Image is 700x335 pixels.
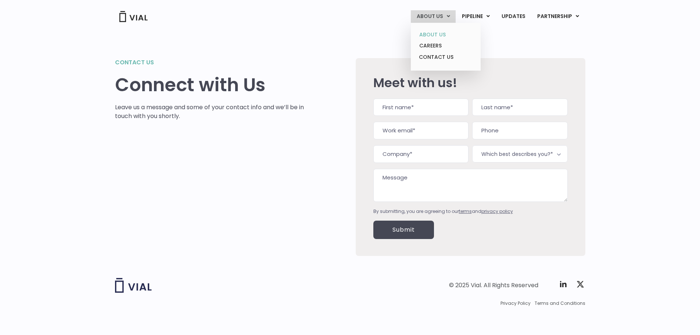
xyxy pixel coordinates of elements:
[115,58,304,67] h2: Contact us
[373,145,469,163] input: Company*
[373,99,469,116] input: First name*
[373,208,568,215] div: By submitting, you are agreeing to our and
[472,99,567,116] input: Last name*
[449,281,538,289] div: © 2025 Vial. All Rights Reserved
[373,221,434,239] input: Submit
[472,145,567,163] span: Which best describes you?*
[115,278,152,293] img: Vial logo wih "Vial" spelled out
[411,10,456,23] a: ABOUT USMenu Toggle
[119,11,148,22] img: Vial Logo
[496,10,531,23] a: UPDATES
[459,208,472,214] a: terms
[531,10,585,23] a: PARTNERSHIPMenu Toggle
[472,122,567,139] input: Phone
[373,76,568,90] h2: Meet with us!
[500,300,531,307] a: Privacy Policy
[413,51,478,63] a: CONTACT US
[413,29,478,40] a: ABOUT US
[373,122,469,139] input: Work email*
[115,74,304,96] h1: Connect with Us
[413,40,478,51] a: CAREERS
[535,300,585,307] a: Terms and Conditions
[456,10,495,23] a: PIPELINEMenu Toggle
[481,208,513,214] a: privacy policy
[115,103,304,121] p: Leave us a message and some of your contact info and we’ll be in touch with you shortly.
